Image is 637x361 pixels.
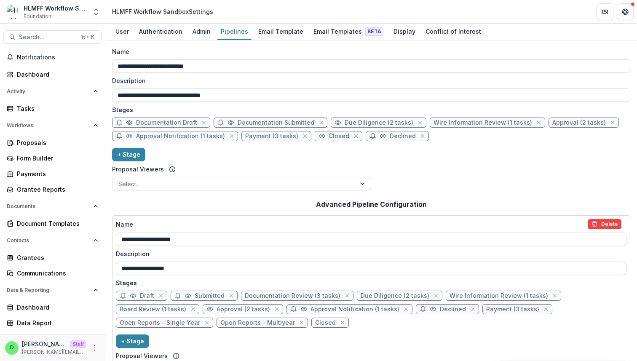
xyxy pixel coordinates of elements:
[3,251,102,265] a: Grantees
[140,292,154,299] span: Draft
[220,319,295,326] span: Open Reports - Multiyear
[116,351,168,360] label: Proposal Viewers
[440,306,466,313] span: Declined
[112,76,625,85] label: Description
[486,306,539,313] span: Payment (3 tasks)
[24,4,87,13] div: HLMFF Workflow Sandbox
[136,25,186,37] div: Authentication
[255,24,307,40] a: Email Template
[310,25,387,37] div: Email Templates
[542,305,550,313] button: close
[79,32,96,42] div: ⌘ + K
[17,185,95,194] div: Grantee Reports
[157,291,165,300] button: close
[7,203,90,209] span: Documents
[90,343,100,353] button: More
[390,133,416,140] span: Declined
[535,118,543,127] button: close
[3,119,102,132] button: Open Workflows
[116,278,626,287] p: Stages
[3,182,102,196] a: Grantee Reports
[22,348,86,356] p: [PERSON_NAME][EMAIL_ADDRESS][DOMAIN_NAME]
[112,47,129,56] p: Name
[17,303,95,312] div: Dashboard
[116,220,133,229] p: Name
[17,318,95,327] div: Data Report
[17,169,95,178] div: Payments
[3,300,102,314] a: Dashboard
[189,25,214,37] div: Admin
[608,118,617,127] button: close
[217,306,270,313] span: Approval (2 tasks)
[418,132,427,140] button: close
[136,24,186,40] a: Authentication
[3,234,102,247] button: Open Contacts
[227,291,236,300] button: close
[365,27,383,36] span: Beta
[552,119,606,126] span: Approval (2 tasks)
[17,219,95,228] div: Document Templates
[203,318,211,327] button: close
[24,13,51,20] span: Foundation
[422,25,484,37] div: Conflict of Interest
[227,132,236,140] button: close
[17,154,95,163] div: Form Builder
[116,334,149,348] button: + Stage
[189,24,214,40] a: Admin
[17,104,95,113] div: Tasks
[3,67,102,81] a: Dashboard
[3,217,102,230] a: Document Templates
[17,253,95,262] div: Grantees
[597,3,613,20] button: Partners
[422,24,484,40] a: Conflict of Interest
[402,305,410,313] button: close
[310,24,387,40] a: Email Templates Beta
[245,292,340,299] span: Documentation Review (3 tasks)
[450,292,548,299] span: Wire Information Review (1 tasks)
[352,132,360,140] button: close
[343,291,351,300] button: close
[432,291,440,300] button: close
[329,133,349,140] span: Closed
[3,102,102,115] a: Tasks
[70,340,86,348] p: Staff
[120,319,200,326] span: Open Reports - Single Year
[310,306,399,313] span: Approval Notification (1 tasks)
[297,318,306,327] button: close
[588,219,621,229] button: delete
[195,292,225,299] span: Submitted
[120,306,186,313] span: Board Review (1 tasks)
[3,30,102,44] button: Search...
[3,266,102,280] a: Communications
[217,25,252,37] div: Pipelines
[345,119,413,126] span: Due Diligence (2 tasks)
[17,138,95,147] div: Proposals
[245,133,298,140] span: Payment (3 tasks)
[3,200,102,213] button: Open Documents
[315,319,336,326] span: Closed
[316,201,427,209] h2: Advanced Pipeline Configuration
[3,85,102,98] button: Open Activity
[3,283,102,297] button: Open Data & Reporting
[17,70,95,79] div: Dashboard
[112,148,145,161] button: + Stage
[17,54,98,61] span: Notifications
[17,269,95,278] div: Communications
[112,7,213,16] div: HLMFF Workflow Sandbox Settings
[301,132,309,140] button: close
[238,119,314,126] span: Documentation Submitted
[7,238,90,243] span: Contacts
[22,340,67,348] p: [PERSON_NAME]
[3,51,102,64] button: Notifications
[10,345,14,350] div: Divyansh
[112,25,132,37] div: User
[112,105,630,114] p: Stages
[90,3,102,20] button: Open entity switcher
[217,24,252,40] a: Pipelines
[136,133,225,140] span: Approval Notification (1 tasks)
[361,292,429,299] span: Due Diligence (2 tasks)
[3,316,102,330] a: Data Report
[7,287,90,293] span: Data & Reporting
[136,119,197,126] span: Documentation Draft
[19,34,76,41] span: Search...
